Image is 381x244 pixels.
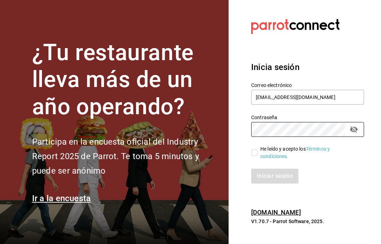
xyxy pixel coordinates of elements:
[348,123,360,135] button: passwordField
[251,82,364,87] label: Correo electrónico
[32,193,91,203] a: Ir a la encuesta
[251,90,364,105] input: Ingresa tu correo electrónico
[32,135,220,178] h2: Participa en la encuesta oficial del Industry Report 2025 de Parrot. Te toma 5 minutos y puede se...
[251,115,364,120] label: Contraseña
[251,209,301,216] a: [DOMAIN_NAME]
[260,145,358,160] div: He leído y acepto los
[251,61,364,74] h3: Inicia sesión
[32,39,220,121] h1: ¿Tu restaurante lleva más de un año operando?
[260,146,330,159] a: Términos y condiciones.
[251,218,364,225] p: V1.70.7 - Parrot Software, 2025.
